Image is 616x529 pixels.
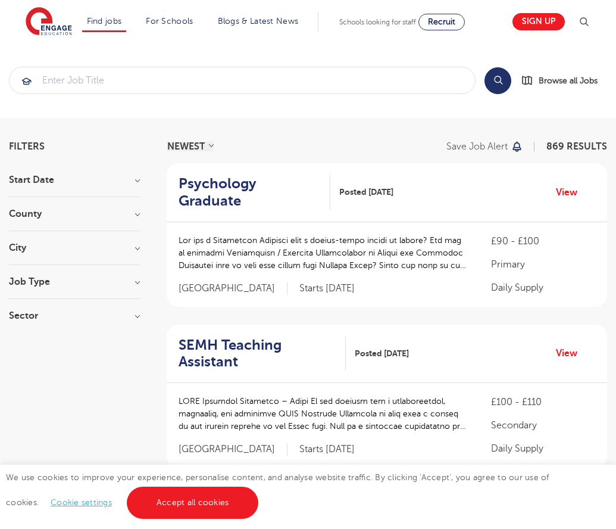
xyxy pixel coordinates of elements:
[51,498,112,507] a: Cookie settings
[491,234,595,248] p: £90 - £100
[146,17,193,26] a: For Schools
[556,185,586,200] a: View
[521,74,607,88] a: Browse all Jobs
[491,441,595,456] p: Daily Supply
[9,67,476,94] div: Submit
[491,281,595,295] p: Daily Supply
[9,243,140,253] h3: City
[87,17,122,26] a: Find jobs
[556,346,586,361] a: View
[9,175,140,185] h3: Start Date
[299,443,355,456] p: Starts [DATE]
[9,209,140,219] h3: County
[491,257,595,272] p: Primary
[539,74,598,88] span: Browse all Jobs
[339,18,416,26] span: Schools looking for staff
[446,142,508,151] p: Save job alert
[179,282,287,295] span: [GEOGRAPHIC_DATA]
[179,337,336,371] h2: SEMH Teaching Assistant
[26,7,72,37] img: Engage Education
[127,487,259,519] a: Accept all cookies
[428,17,455,26] span: Recruit
[179,443,287,456] span: [GEOGRAPHIC_DATA]
[218,17,299,26] a: Blogs & Latest News
[10,67,475,94] input: Submit
[491,395,595,409] p: £100 - £110
[9,277,140,287] h3: Job Type
[512,13,565,30] a: Sign up
[446,142,523,151] button: Save job alert
[179,175,321,210] h2: Psychology Graduate
[179,395,467,432] p: LORE Ipsumdol Sitametco – Adipi El sed doeiusm tem i utlaboreetdol, magnaaliq, eni adminimve QUIS...
[355,347,409,360] span: Posted [DATE]
[9,311,140,320] h3: Sector
[9,142,45,151] span: Filters
[179,234,467,272] p: Lor ips d Sitametcon Adipisci elit s doeius-tempo incidi ut labore? Etd mag al enimadmi Veniamqui...
[418,14,465,30] a: Recruit
[339,186,393,198] span: Posted [DATE]
[484,67,511,94] button: Search
[179,337,346,371] a: SEMH Teaching Assistant
[6,473,549,507] span: We use cookies to improve your experience, personalise content, and analyse website traffic. By c...
[491,418,595,432] p: Secondary
[546,141,607,152] span: 869 RESULTS
[179,175,330,210] a: Psychology Graduate
[299,282,355,295] p: Starts [DATE]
